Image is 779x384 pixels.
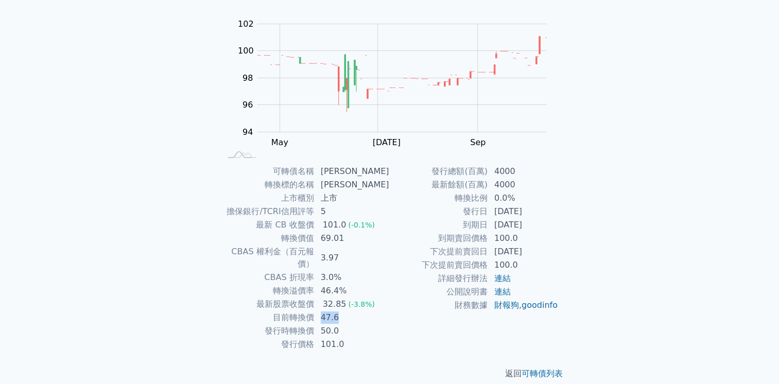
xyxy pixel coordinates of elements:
[221,284,315,298] td: 轉換溢價率
[390,285,488,299] td: 公開說明書
[315,205,390,218] td: 5
[488,191,559,205] td: 0.0%
[390,165,488,178] td: 發行總額(百萬)
[728,335,779,384] iframe: Chat Widget
[315,284,390,298] td: 46.4%
[315,338,390,351] td: 101.0
[221,324,315,338] td: 發行時轉換價
[221,205,315,218] td: 擔保銀行/TCRI信用評等
[315,165,390,178] td: [PERSON_NAME]
[488,258,559,272] td: 100.0
[232,19,562,147] g: Chart
[238,19,254,29] tspan: 102
[488,205,559,218] td: [DATE]
[243,73,253,83] tspan: 98
[315,311,390,324] td: 47.6
[470,137,486,147] tspan: Sep
[221,271,315,284] td: CBAS 折現率
[348,300,375,308] span: (-3.8%)
[390,232,488,245] td: 到期賣回價格
[315,324,390,338] td: 50.0
[221,232,315,245] td: 轉換價值
[494,287,511,296] a: 連結
[348,221,375,229] span: (-0.1%)
[390,258,488,272] td: 下次提前賣回價格
[321,219,349,231] div: 101.0
[488,245,559,258] td: [DATE]
[321,298,349,310] div: 32.85
[488,165,559,178] td: 4000
[238,46,254,56] tspan: 100
[315,245,390,271] td: 3.97
[221,218,315,232] td: 最新 CB 收盤價
[522,300,558,310] a: goodinfo
[494,300,519,310] a: 財報狗
[390,205,488,218] td: 發行日
[221,165,315,178] td: 可轉債名稱
[209,368,571,380] p: 返回
[221,311,315,324] td: 目前轉換價
[390,191,488,205] td: 轉換比例
[221,191,315,205] td: 上市櫃別
[494,273,511,283] a: 連結
[315,271,390,284] td: 3.0%
[488,178,559,191] td: 4000
[243,127,253,137] tspan: 94
[315,232,390,245] td: 69.01
[488,218,559,232] td: [DATE]
[221,245,315,271] td: CBAS 權利金（百元報價）
[390,178,488,191] td: 最新餘額(百萬)
[315,191,390,205] td: 上市
[390,245,488,258] td: 下次提前賣回日
[390,272,488,285] td: 詳細發行辦法
[522,369,563,378] a: 可轉債列表
[390,218,488,232] td: 到期日
[243,100,253,110] tspan: 96
[221,298,315,311] td: 最新股票收盤價
[315,178,390,191] td: [PERSON_NAME]
[488,232,559,245] td: 100.0
[728,335,779,384] div: 聊天小工具
[373,137,401,147] tspan: [DATE]
[390,299,488,312] td: 財務數據
[221,338,315,351] td: 發行價格
[271,137,288,147] tspan: May
[221,178,315,191] td: 轉換標的名稱
[488,299,559,312] td: ,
